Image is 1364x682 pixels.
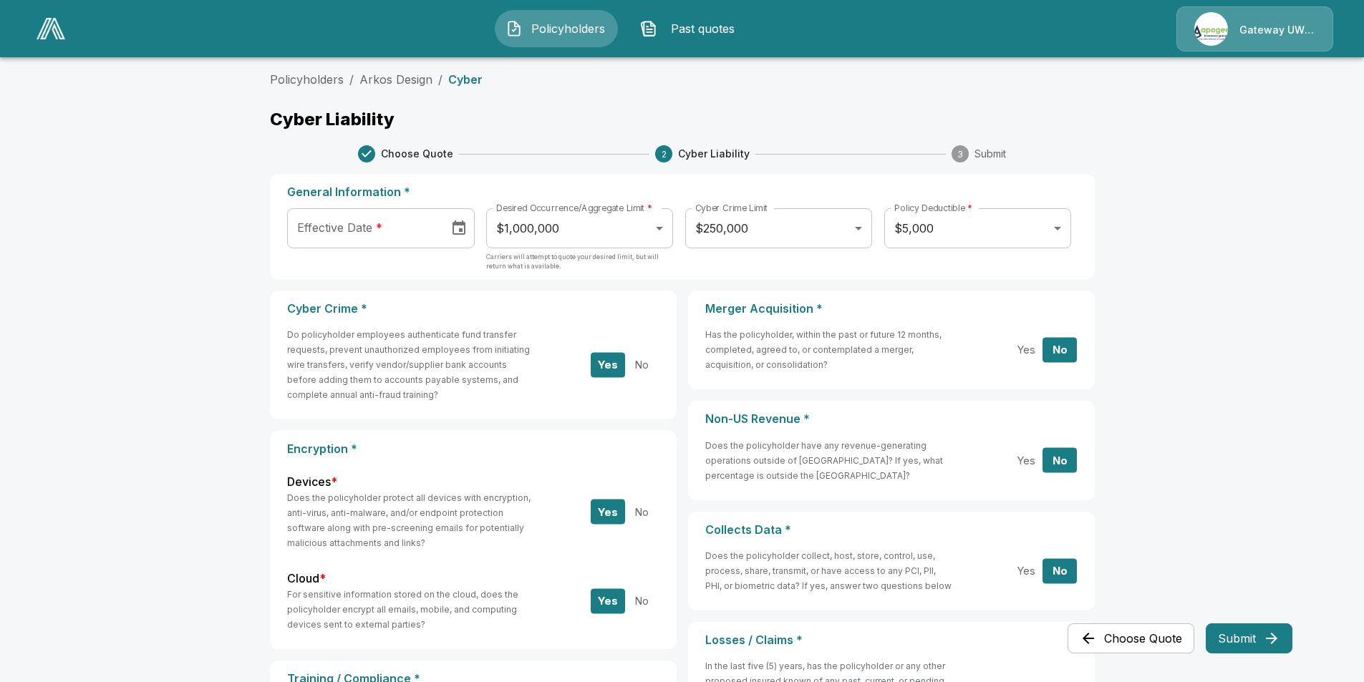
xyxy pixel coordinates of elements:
[1043,337,1077,362] button: No
[1043,448,1077,473] button: No
[496,202,652,214] label: Desired Occurrence/Aggregate Limit
[349,71,354,88] li: /
[705,438,954,483] h6: Does the policyholder have any revenue-generating operations outside of [GEOGRAPHIC_DATA]? If yes...
[287,570,326,587] label: Cloud
[685,208,871,248] div: $250,000
[287,185,1078,199] p: General Information *
[270,71,1095,88] nav: breadcrumb
[445,214,473,243] button: Choose date
[1009,448,1043,473] button: Yes
[381,147,453,161] span: Choose Quote
[695,202,768,214] label: Cyber Crime Limit
[591,588,625,613] button: Yes
[448,74,483,85] p: Cyber
[624,352,659,377] button: No
[486,208,672,248] div: $1,000,000
[705,548,954,593] h6: Does the policyholder collect, host, store, control, use, process, share, transmit, or have acces...
[1043,558,1077,583] button: No
[705,302,1078,316] p: Merger Acquisition *
[1206,623,1292,653] button: Submit
[287,474,337,490] label: Devices
[1068,623,1194,653] button: Choose Quote
[506,20,523,37] img: Policyholders Icon
[640,20,657,37] img: Past quotes Icon
[884,208,1070,248] div: $5,000
[287,490,536,550] h6: Does the policyholder protect all devices with encryption, anti-virus, anti-malware, and/or endpo...
[287,587,536,632] h6: For sensitive information stored on the cloud, does the policyholder encrypt all emails, mobile, ...
[591,500,625,525] button: Yes
[624,500,659,525] button: No
[678,147,750,161] span: Cyber Liability
[957,149,963,160] text: 3
[1009,558,1043,583] button: Yes
[591,352,625,377] button: Yes
[287,302,659,316] p: Cyber Crime *
[629,10,753,47] button: Past quotes IconPast quotes
[495,10,618,47] button: Policyholders IconPolicyholders
[705,412,1078,426] p: Non-US Revenue *
[894,202,972,214] label: Policy Deductible
[270,72,344,87] a: Policyholders
[705,523,1078,537] p: Collects Data *
[705,633,1078,647] p: Losses / Claims *
[974,147,1006,161] span: Submit
[663,20,742,37] span: Past quotes
[486,252,672,281] p: Carriers will attempt to quote your desired limit, but will return what is available.
[287,327,536,402] h6: Do policyholder employees authenticate fund transfer requests, prevent unauthorized employees fro...
[287,442,659,456] p: Encryption *
[270,111,1095,128] p: Cyber Liability
[528,20,607,37] span: Policyholders
[1009,337,1043,362] button: Yes
[438,71,442,88] li: /
[662,149,667,160] text: 2
[705,327,954,372] h6: Has the policyholder, within the past or future 12 months, completed, agreed to, or contemplated ...
[624,588,659,613] button: No
[37,18,65,39] img: AA Logo
[359,72,432,87] a: Arkos Design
